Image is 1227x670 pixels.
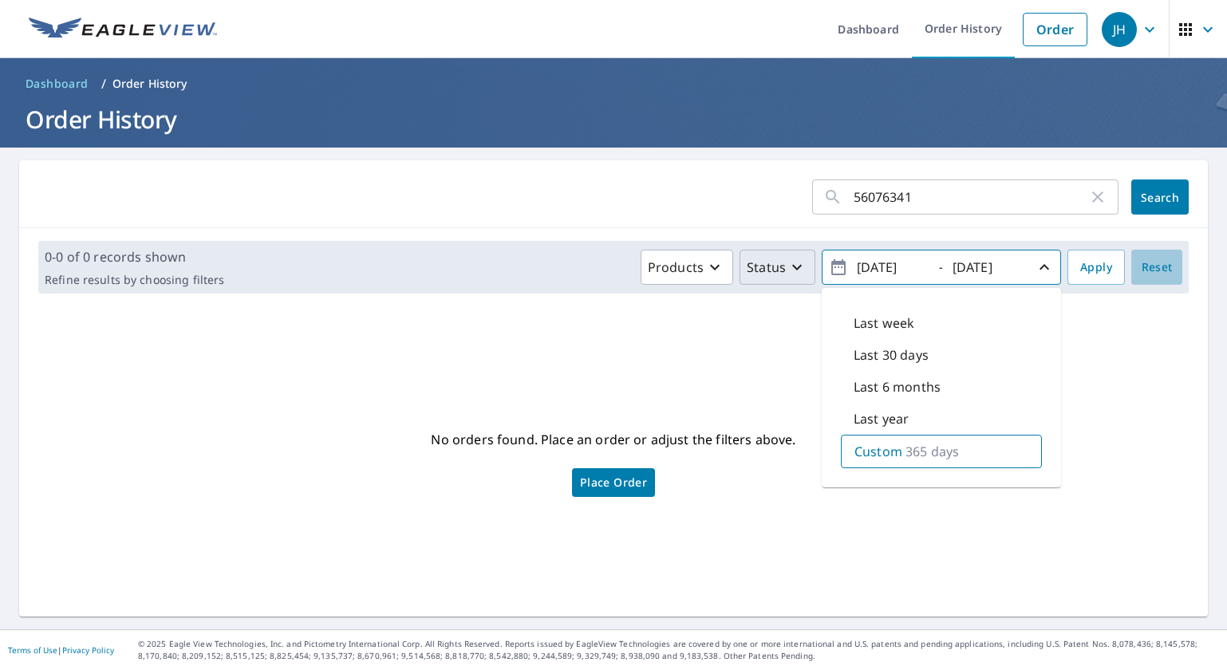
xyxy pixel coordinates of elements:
[1067,250,1125,285] button: Apply
[740,250,815,285] button: Status
[641,250,733,285] button: Products
[854,377,941,396] p: Last 6 months
[854,313,914,333] p: Last week
[8,645,114,655] p: |
[1131,250,1182,285] button: Reset
[1131,179,1189,215] button: Search
[112,76,187,92] p: Order History
[747,258,786,277] p: Status
[852,254,930,280] input: yyyy/mm/dd
[45,273,224,287] p: Refine results by choosing filters
[1138,258,1176,278] span: Reset
[854,345,929,365] p: Last 30 days
[1102,12,1137,47] div: JH
[572,468,655,497] a: Place Order
[26,76,89,92] span: Dashboard
[841,435,1042,468] div: Custom365 days
[62,644,114,656] a: Privacy Policy
[8,644,57,656] a: Terms of Use
[841,403,1042,435] div: Last year
[101,74,106,93] li: /
[1144,190,1176,205] span: Search
[854,442,902,461] p: Custom
[580,479,647,487] span: Place Order
[29,18,217,41] img: EV Logo
[1023,13,1087,46] a: Order
[19,103,1208,136] h1: Order History
[19,71,1208,97] nav: breadcrumb
[648,258,704,277] p: Products
[841,339,1042,371] div: Last 30 days
[138,638,1219,662] p: © 2025 Eagle View Technologies, Inc. and Pictometry International Corp. All Rights Reserved. Repo...
[854,409,909,428] p: Last year
[45,247,224,266] p: 0-0 of 0 records shown
[841,371,1042,403] div: Last 6 months
[19,71,95,97] a: Dashboard
[905,442,959,461] p: 365 days
[1080,258,1112,278] span: Apply
[854,175,1088,219] input: Address, Report #, Claim ID, etc.
[431,427,795,452] p: No orders found. Place an order or adjust the filters above.
[829,254,1054,282] span: -
[948,254,1026,280] input: yyyy/mm/dd
[822,250,1061,285] button: -
[841,307,1042,339] div: Last week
